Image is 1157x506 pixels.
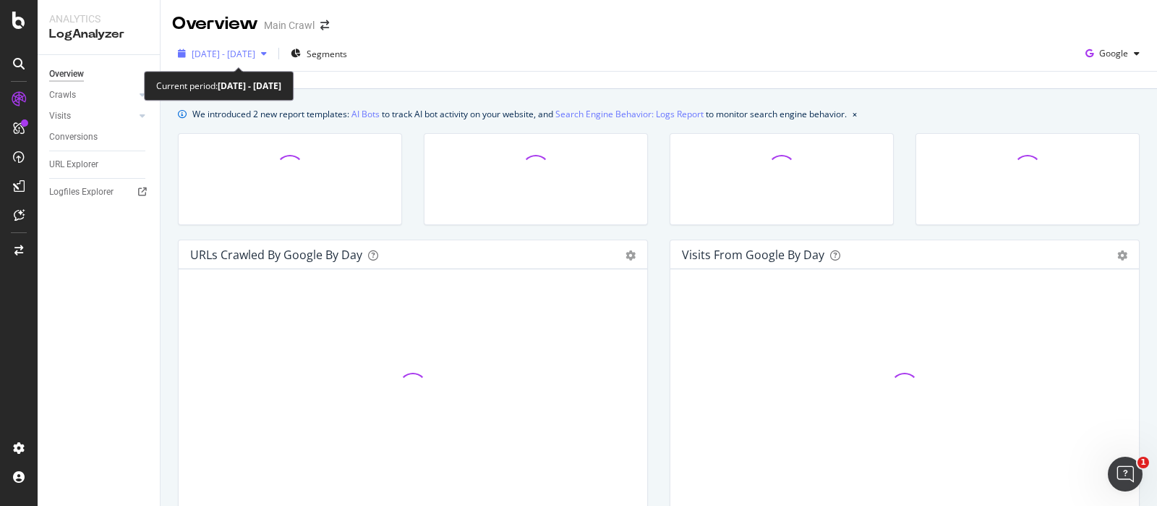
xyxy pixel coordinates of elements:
div: URLs Crawled by Google by day [190,248,362,262]
div: arrow-right-arrow-left [320,20,329,30]
span: Google [1099,47,1128,59]
a: AI Bots [351,106,380,122]
button: Google [1080,42,1145,65]
iframe: Intercom live chat [1108,457,1143,492]
a: Logfiles Explorer [49,185,150,200]
span: Segments [307,48,347,60]
a: Conversions [49,130,150,145]
a: Visits [49,109,135,124]
div: Visits [49,109,71,124]
div: We introduced 2 new report templates: to track AI bot activity on your website, and to monitor se... [192,106,847,122]
a: Overview [49,67,150,82]
div: LogAnalyzer [49,26,148,43]
div: Current period: [156,77,281,94]
a: Crawls [49,88,135,103]
span: 1 [1137,457,1149,468]
div: Crawls [49,88,76,103]
button: [DATE] - [DATE] [172,42,273,65]
button: close banner [849,104,861,125]
a: Search Engine Behavior: Logs Report [555,106,704,122]
div: gear [626,250,636,261]
div: Analytics [49,12,148,26]
div: Conversions [49,130,98,145]
div: Main Crawl [264,18,315,33]
b: [DATE] - [DATE] [218,80,281,92]
div: Visits from Google by day [682,248,824,262]
div: Logfiles Explorer [49,185,114,200]
div: Overview [49,67,84,82]
div: gear [1117,250,1127,261]
div: URL Explorer [49,157,98,172]
a: URL Explorer [49,157,150,172]
div: info banner [178,106,1140,122]
span: [DATE] - [DATE] [192,48,255,60]
div: Overview [172,12,258,36]
button: Segments [285,42,353,65]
